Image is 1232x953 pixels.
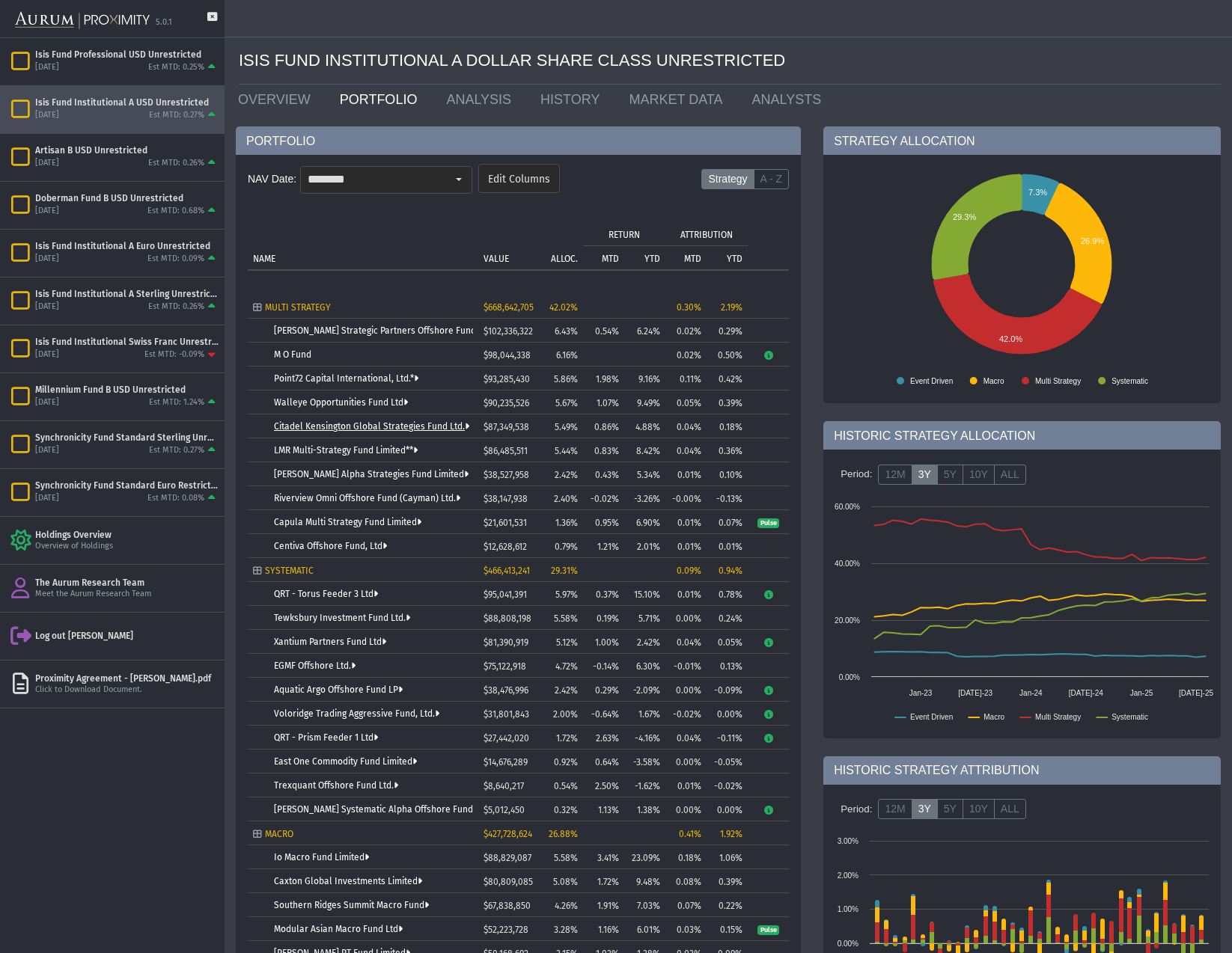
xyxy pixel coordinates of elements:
[757,924,779,934] a: Pulse
[823,756,1221,785] div: HISTORIC STRATEGY ATTRIBUTION
[478,221,534,269] td: Column VALUE
[484,494,528,504] span: $38,147,938
[624,702,665,726] td: 1.67%
[555,326,578,337] span: 6.43%
[707,582,748,606] td: 0.78%
[149,110,204,121] div: Est MTD: 0.27%
[274,517,421,527] a: Capula Multi Strategy Fund Limited
[707,797,748,821] td: 0.00%
[274,373,418,384] a: Point72 Capital International, Ltd.*
[35,541,219,552] div: Overview of Holdings
[712,829,742,839] div: 1.92%
[748,221,789,269] td: Column
[555,542,578,552] span: 0.79%
[665,486,707,510] td: -0.00%
[583,534,624,558] td: 1.21%
[984,713,1004,721] text: Macro
[484,518,527,528] span: $21,601,531
[554,853,578,863] span: 5.58%
[556,350,578,361] span: 6.16%
[1111,713,1148,721] text: Systematic
[484,302,534,313] span: $668,642,705
[484,685,528,696] span: $38,476,996
[555,685,578,696] span: 2.42%
[1019,689,1043,697] text: Jan-24
[665,245,707,269] td: Column MTD
[910,713,953,721] text: Event Driven
[583,414,624,438] td: 0.86%
[274,852,369,862] a: Io Macro Fund Limited
[624,438,665,462] td: 8.42%
[583,797,624,821] td: 1.13%
[35,206,59,217] div: [DATE]
[484,829,532,839] span: $427,728,624
[665,606,707,630] td: 0.00%
[484,470,529,480] span: $38,527,958
[665,414,707,438] td: 0.04%
[583,510,624,534] td: 0.95%
[624,486,665,510] td: -3.26%
[994,465,1026,485] label: ALL
[624,606,665,630] td: 5.71%
[553,709,578,720] span: 2.00%
[149,397,204,408] div: Est MTD: 1.24%
[757,518,779,529] span: Pulse
[147,254,204,265] div: Est MTD: 0.09%
[583,462,624,486] td: 0.43%
[665,773,707,797] td: 0.01%
[712,566,742,576] div: 0.94%
[994,799,1026,820] label: ALL
[624,917,665,941] td: 6.01%
[227,85,329,114] a: OVERVIEW
[665,367,707,390] td: 0.11%
[707,678,748,702] td: -0.09%
[624,245,665,269] td: Column YTD
[583,245,624,269] td: Column MTD
[583,750,624,773] td: 0.64%
[556,637,578,648] span: 5.12%
[35,336,219,348] div: Isis Fund Institutional Swiss Franc Unrestricted
[602,254,619,264] p: MTD
[274,325,500,336] a: [PERSON_NAME] Strategic Partners Offshore Fund, Ltd.
[549,302,578,313] span: 42.02%
[665,343,707,367] td: 0.02%
[35,630,219,642] div: Log out [PERSON_NAME]
[624,893,665,917] td: 7.03%
[665,869,707,893] td: 0.08%
[707,245,748,269] td: Column YTD
[274,493,460,503] a: Riverview Omni Offshore Fund (Cayman) Ltd.
[583,654,624,678] td: -0.14%
[707,319,748,343] td: 0.29%
[274,924,403,934] a: Modular Asian Macro Fund Ltd
[684,254,701,264] p: MTD
[878,465,912,485] label: 12M
[274,780,398,791] a: Trexquant Offshore Fund Ltd.
[583,486,624,510] td: -0.02%
[274,756,417,767] a: East One Commodity Fund Limited
[484,877,533,887] span: $80,809,085
[624,797,665,821] td: 1.38%
[707,773,748,797] td: -0.02%
[583,438,624,462] td: 0.83%
[555,518,578,528] span: 1.36%
[665,510,707,534] td: 0.01%
[665,654,707,678] td: -0.01%
[484,637,528,648] span: $81,390,919
[665,845,707,869] td: 0.18%
[835,616,860,625] text: 20.00%
[274,900,429,910] a: Southern Ridges Summit Macro Fund
[35,254,59,265] div: [DATE]
[329,85,436,114] a: PORTFOLIO
[583,606,624,630] td: 0.19%
[484,901,531,911] span: $67,838,850
[583,367,624,390] td: 1.98%
[484,733,529,744] span: $27,442,020
[478,164,560,193] dx-button: Edit Columns
[665,390,707,414] td: 0.05%
[274,421,469,432] a: Citadel Kensington Global Strategies Fund Ltd.
[551,254,578,264] p: ALLOC.
[1179,689,1213,697] text: [DATE]-25
[665,582,707,606] td: 0.01%
[912,799,938,820] label: 3Y
[484,853,531,863] span: $88,829,087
